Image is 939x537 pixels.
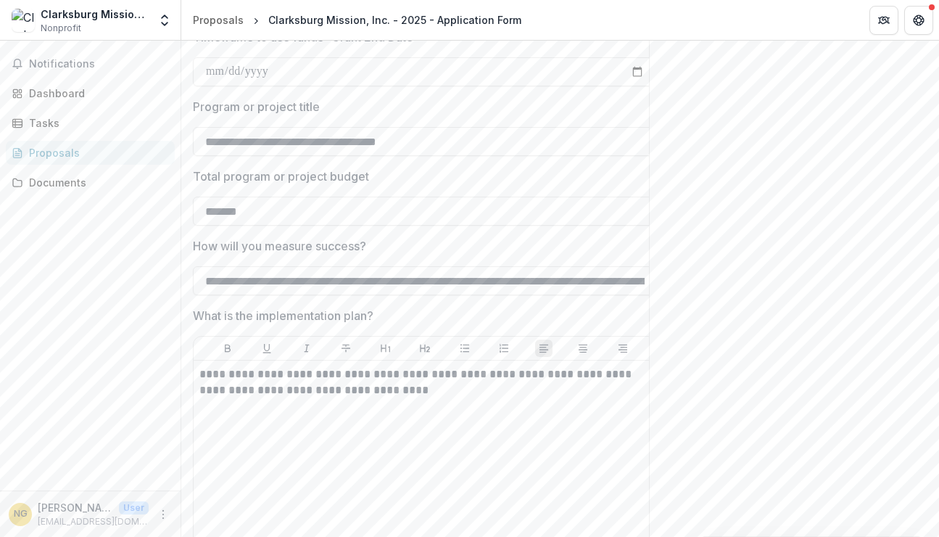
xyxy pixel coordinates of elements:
[187,9,527,30] nav: breadcrumb
[187,9,249,30] a: Proposals
[6,141,175,165] a: Proposals
[29,175,163,190] div: Documents
[29,145,163,160] div: Proposals
[268,12,521,28] div: Clarksburg Mission, Inc. - 2025 - Application Form
[298,340,315,357] button: Italicize
[193,168,369,185] p: Total program or project budget
[193,98,320,115] p: Program or project title
[29,115,163,131] div: Tasks
[614,340,632,357] button: Align Right
[193,12,244,28] div: Proposals
[219,340,236,357] button: Bold
[29,86,163,101] div: Dashboard
[6,52,175,75] button: Notifications
[29,58,169,70] span: Notifications
[377,340,394,357] button: Heading 1
[193,237,366,255] p: How will you measure success?
[41,22,81,35] span: Nonprofit
[456,340,473,357] button: Bullet List
[154,506,172,523] button: More
[258,340,276,357] button: Underline
[6,171,175,194] a: Documents
[6,81,175,105] a: Dashboard
[38,515,149,528] p: [EMAIL_ADDRESS][DOMAIN_NAME]
[14,509,28,519] div: Natalie Gigliotti
[337,340,355,357] button: Strike
[869,6,898,35] button: Partners
[193,307,373,324] p: What is the implementation plan?
[41,7,149,22] div: Clarksburg Mission, Inc.
[119,501,149,515] p: User
[574,340,592,357] button: Align Center
[6,111,175,135] a: Tasks
[154,6,175,35] button: Open entity switcher
[38,500,113,515] p: [PERSON_NAME]
[12,9,35,32] img: Clarksburg Mission, Inc.
[416,340,434,357] button: Heading 2
[495,340,513,357] button: Ordered List
[904,6,933,35] button: Get Help
[535,340,553,357] button: Align Left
